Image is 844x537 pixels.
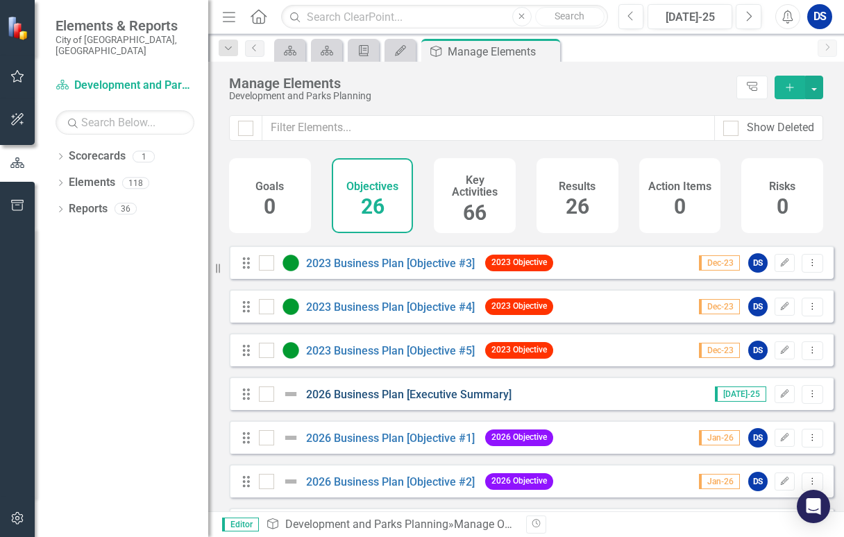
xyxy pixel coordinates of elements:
h4: Key Activities [442,174,507,198]
h4: Results [559,180,596,193]
span: 0 [674,194,686,219]
a: Development and Parks Planning [56,78,194,94]
h4: Goals [255,180,284,193]
img: Not Defined [282,386,299,402]
span: 26 [566,194,589,219]
a: Reports [69,201,108,217]
input: Search Below... [56,110,194,135]
div: Manage Elements [229,76,729,91]
span: Elements & Reports [56,17,194,34]
img: ClearPoint Strategy [7,15,31,40]
span: 66 [463,201,487,225]
span: 2023 Objective [485,298,553,314]
span: Dec-23 [699,343,740,358]
a: 2026 Business Plan [Executive Summary] [306,388,512,401]
a: 2026 Business Plan [Objective #1] [306,432,475,445]
div: Open Intercom Messenger [797,490,830,523]
img: Proceeding as Anticipated [282,255,299,271]
img: Proceeding as Anticipated [282,342,299,359]
span: Jan-26 [699,430,740,445]
span: 2026 Objective [485,473,553,489]
div: DS [748,472,768,491]
span: 0 [777,194,788,219]
span: Dec-23 [699,299,740,314]
span: Dec-23 [699,255,740,271]
div: 118 [122,177,149,189]
a: Elements [69,175,115,191]
span: 2023 Objective [485,255,553,271]
a: 2023 Business Plan [Objective #3] [306,257,475,270]
button: Search [535,7,605,26]
a: 2023 Business Plan [Objective #5] [306,344,475,357]
span: 26 [361,194,385,219]
div: DS [748,341,768,360]
h4: Risks [769,180,795,193]
div: DS [748,428,768,447]
h4: Objectives [346,180,398,193]
button: DS [807,4,832,29]
div: » Manage Objectives [266,517,516,533]
span: [DATE]-25 [715,386,766,402]
h4: Action Items [648,180,711,193]
img: Not Defined [282,429,299,446]
div: 1 [133,151,155,162]
img: Not Defined [282,473,299,490]
input: Search ClearPoint... [281,5,607,29]
a: 2026 Business Plan [Objective #2] [306,475,475,488]
div: [DATE]-25 [652,9,727,26]
img: Proceeding as Anticipated [282,298,299,315]
button: [DATE]-25 [648,4,732,29]
span: Jan-26 [699,474,740,489]
div: Manage Elements [448,43,557,60]
span: 2023 Objective [485,342,553,358]
div: Development and Parks Planning [229,91,729,101]
div: 36 [115,203,137,215]
a: Development and Parks Planning [285,518,448,531]
a: 2023 Business Plan [Objective #4] [306,300,475,314]
div: DS [748,253,768,273]
span: 2026 Objective [485,429,553,445]
div: Show Deleted [747,120,814,136]
a: Scorecards [69,148,126,164]
span: Search [555,10,584,22]
span: 0 [264,194,276,219]
div: DS [748,297,768,316]
small: City of [GEOGRAPHIC_DATA], [GEOGRAPHIC_DATA] [56,34,194,57]
input: Filter Elements... [262,115,715,141]
span: Editor [222,518,259,531]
